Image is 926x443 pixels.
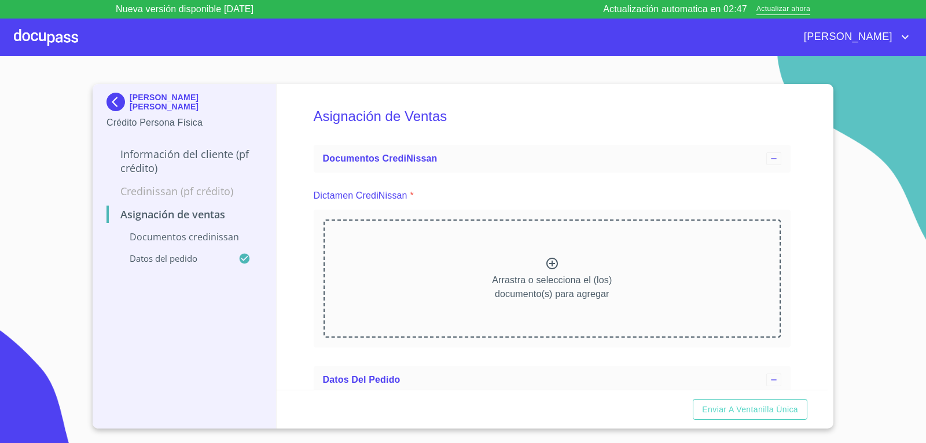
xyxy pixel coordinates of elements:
[130,93,262,111] p: [PERSON_NAME] [PERSON_NAME]
[116,2,253,16] p: Nueva versión disponible [DATE]
[323,153,438,163] span: Documentos CrediNissan
[106,147,262,175] p: Información del cliente (PF crédito)
[795,28,912,46] button: account of current user
[314,366,791,394] div: Datos del pedido
[106,93,130,111] img: Docupass spot blue
[106,116,262,130] p: Crédito Persona Física
[106,230,262,243] p: Documentos CrediNissan
[795,28,898,46] span: [PERSON_NAME]
[314,189,407,203] p: Dictamen CrediNissan
[603,2,747,16] p: Actualización automatica en 02:47
[693,399,807,420] button: Enviar a Ventanilla única
[314,145,791,173] div: Documentos CrediNissan
[314,93,791,140] h5: Asignación de Ventas
[756,3,810,16] span: Actualizar ahora
[106,252,238,264] p: Datos del pedido
[492,273,612,301] p: Arrastra o selecciona el (los) documento(s) para agregar
[106,207,262,221] p: Asignación de Ventas
[106,184,262,198] p: Credinissan (PF crédito)
[702,402,798,417] span: Enviar a Ventanilla única
[106,93,262,116] div: [PERSON_NAME] [PERSON_NAME]
[323,375,400,385] span: Datos del pedido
